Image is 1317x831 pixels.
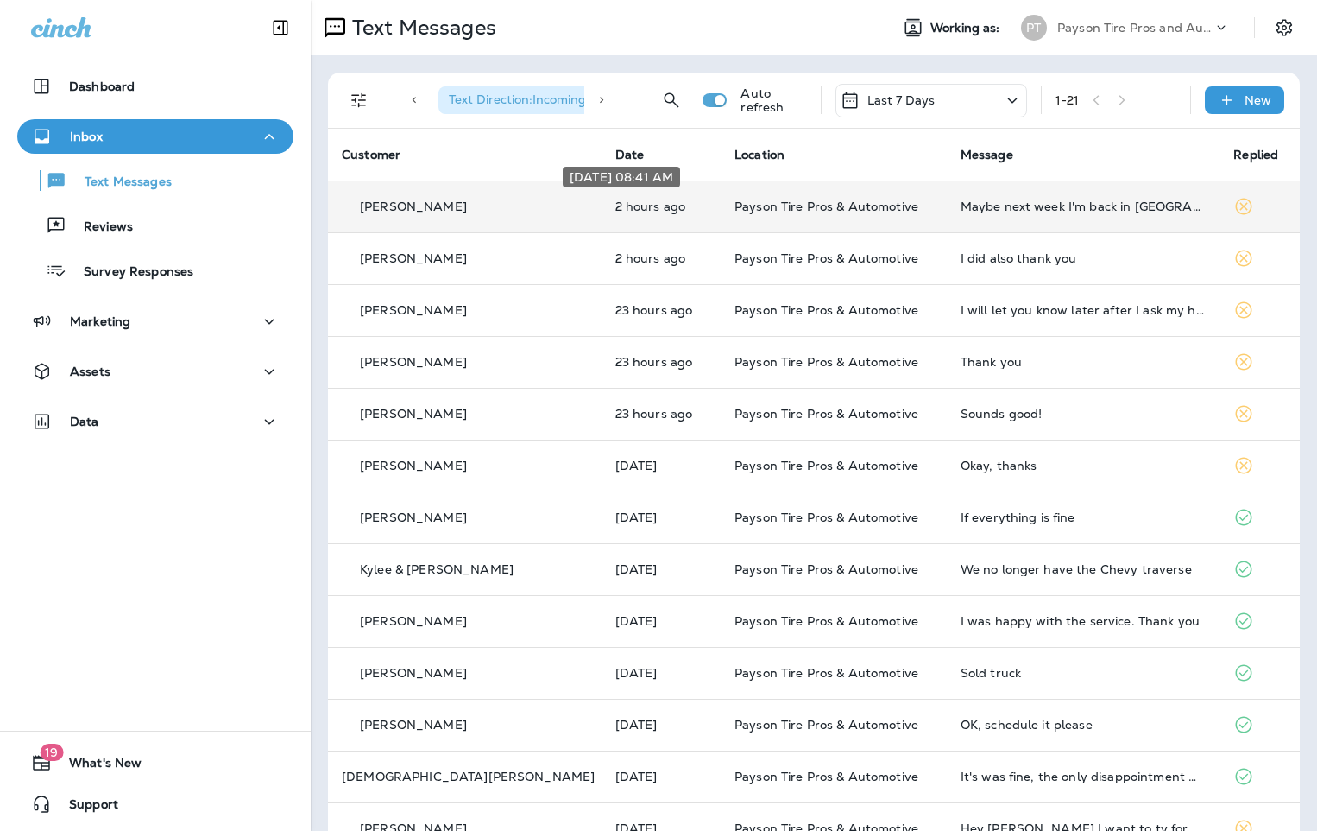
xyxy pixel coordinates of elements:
[734,406,918,422] span: Payson Tire Pros & Automotive
[256,10,305,45] button: Collapse Sidebar
[360,511,467,524] p: [PERSON_NAME]
[615,614,707,628] p: Aug 27, 2025 04:11 PM
[734,458,918,473] span: Payson Tire Pros & Automotive
[1057,21,1213,35] p: Payson Tire Pros and Automotive
[66,219,133,236] p: Reviews
[342,147,400,162] span: Customer
[360,355,467,369] p: [PERSON_NAME]
[342,770,595,783] p: [DEMOGRAPHIC_DATA][PERSON_NAME]
[867,93,936,107] p: Last 7 Days
[360,251,467,265] p: [PERSON_NAME]
[961,562,1207,576] div: We no longer have the Chevy traverse
[70,314,130,328] p: Marketing
[734,302,918,318] span: Payson Tire Pros & Automotive
[1233,147,1278,162] span: Replied
[615,770,707,783] p: Aug 27, 2025 06:56 AM
[734,717,918,733] span: Payson Tire Pros & Automotive
[734,769,918,784] span: Payson Tire Pros & Automotive
[734,665,918,681] span: Payson Tire Pros & Automotive
[17,354,293,389] button: Assets
[615,562,707,576] p: Aug 28, 2025 08:30 AM
[563,167,680,187] div: [DATE] 08:41 AM
[961,459,1207,473] div: Okay, thanks
[961,303,1207,317] div: I will let you know later after I ask my husband.
[360,614,467,628] p: [PERSON_NAME]
[17,745,293,780] button: 19What's New
[961,666,1207,680] div: Sold truck
[930,21,1004,35] span: Working as:
[734,354,918,370] span: Payson Tire Pros & Automotive
[615,666,707,680] p: Aug 27, 2025 03:04 PM
[961,200,1207,213] div: Maybe next week I'm back in Roosevelt.
[961,355,1207,369] div: Thank you
[961,770,1207,783] div: It's was fine, the only disappointment was it took 25 minutes to start.
[961,147,1013,162] span: Message
[67,174,172,191] p: Text Messages
[615,200,707,213] p: Aug 29, 2025 08:41 AM
[961,511,1207,524] div: If everything is fine
[345,15,496,41] p: Text Messages
[654,83,689,117] button: Search Messages
[1245,93,1271,107] p: New
[70,415,99,428] p: Data
[449,92,586,107] span: Text Direction : Incoming
[70,365,110,378] p: Assets
[734,613,918,629] span: Payson Tire Pros & Automotive
[40,744,63,761] span: 19
[17,119,293,154] button: Inbox
[1269,12,1300,43] button: Settings
[961,407,1207,421] div: Sounds good!
[17,787,293,821] button: Support
[17,69,293,104] button: Dashboard
[961,718,1207,732] div: OK, schedule it please
[615,303,707,317] p: Aug 28, 2025 11:55 AM
[66,264,193,281] p: Survey Responses
[360,666,467,680] p: [PERSON_NAME]
[615,459,707,473] p: Aug 28, 2025 10:33 AM
[360,303,467,317] p: [PERSON_NAME]
[734,510,918,525] span: Payson Tire Pros & Automotive
[360,562,514,576] p: Kylee & [PERSON_NAME]
[615,147,645,162] span: Date
[1055,93,1080,107] div: 1 - 21
[615,718,707,732] p: Aug 27, 2025 07:59 AM
[52,797,118,818] span: Support
[17,404,293,439] button: Data
[734,561,918,577] span: Payson Tire Pros & Automotive
[961,251,1207,265] div: I did also thank you
[52,756,142,777] span: What's New
[360,459,467,473] p: [PERSON_NAME]
[360,718,467,732] p: [PERSON_NAME]
[17,304,293,339] button: Marketing
[615,511,707,524] p: Aug 28, 2025 09:27 AM
[17,207,293,244] button: Reviews
[360,200,467,213] p: [PERSON_NAME]
[17,252,293,289] button: Survey Responses
[69,79,135,93] p: Dashboard
[17,162,293,199] button: Text Messages
[961,614,1207,628] div: I was happy with the service. Thank you
[615,251,707,265] p: Aug 29, 2025 08:29 AM
[342,83,376,117] button: Filters
[734,251,918,266] span: Payson Tire Pros & Automotive
[615,407,707,421] p: Aug 28, 2025 11:19 AM
[734,147,785,162] span: Location
[1021,15,1047,41] div: PT
[360,407,467,421] p: [PERSON_NAME]
[615,355,707,369] p: Aug 28, 2025 11:52 AM
[734,199,918,214] span: Payson Tire Pros & Automotive
[70,130,103,143] p: Inbox
[438,86,614,114] div: Text Direction:Incoming
[740,86,806,114] p: Auto refresh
